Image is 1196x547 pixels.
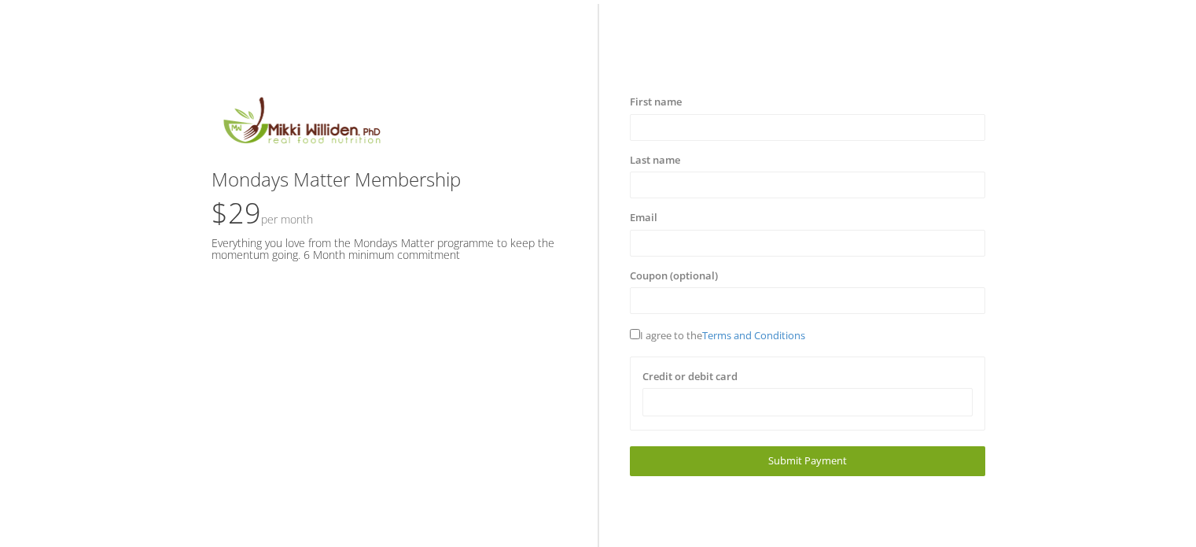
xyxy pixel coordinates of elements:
a: Terms and Conditions [702,328,805,342]
label: Last name [630,153,680,168]
span: $29 [212,194,313,232]
iframe: Secure card payment input frame [653,396,962,409]
span: I agree to the [630,328,805,342]
span: Submit Payment [768,453,847,468]
h3: Mondays Matter Membership [212,169,567,190]
label: Email [630,210,657,226]
label: First name [630,94,682,110]
a: Submit Payment [630,446,985,475]
label: Credit or debit card [642,369,738,385]
small: Per Month [261,212,313,227]
label: Coupon (optional) [630,268,718,284]
h5: Everything you love from the Mondays Matter programme to keep the momentum going. 6 Month minimum... [212,237,567,261]
img: MikkiLogoMain.png [212,94,391,153]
